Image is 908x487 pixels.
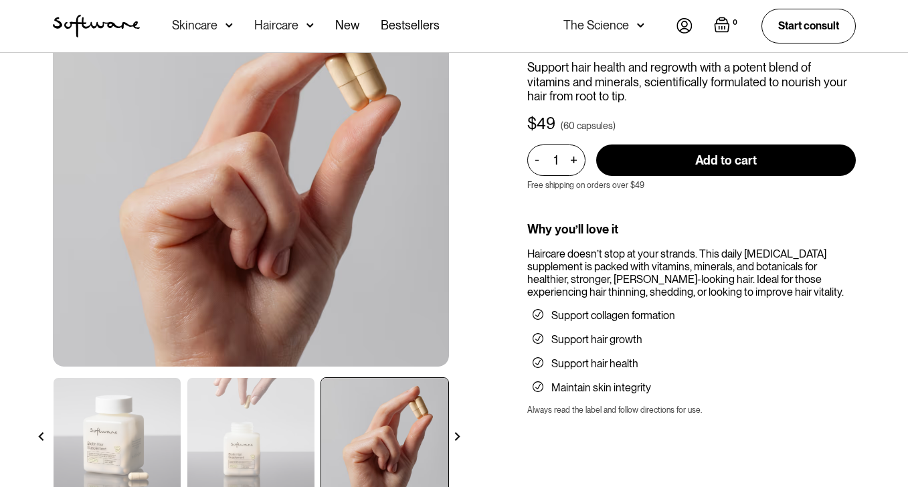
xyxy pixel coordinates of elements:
div: Skincare [172,19,217,32]
div: Haircare [254,19,298,32]
a: home [53,15,140,37]
li: Support hair growth [533,333,850,347]
a: Start consult [761,9,856,43]
img: arrow right [453,432,462,441]
li: Support collagen formation [533,309,850,322]
div: + [567,153,581,168]
div: $ [527,114,537,134]
p: Free shipping on orders over $49 [527,181,644,190]
input: Add to cart [596,144,856,176]
div: Haircare doesn’t stop at your strands. This daily [MEDICAL_DATA] supplement is packed with vitami... [527,248,856,299]
li: Maintain skin integrity [533,381,850,395]
div: 49 [537,114,555,134]
li: Support hair health [533,357,850,371]
img: Software Logo [53,15,140,37]
img: arrow down [637,19,644,32]
p: Support hair health and regrowth with a potent blend of vitamins and minerals, scientifically for... [527,60,856,104]
div: Why you’ll love it [527,222,856,237]
div: The Science [563,19,629,32]
img: arrow left [37,432,46,441]
div: Always read the label and follow directions for use. [527,405,856,415]
div: 0 [730,17,740,29]
img: arrow down [306,19,314,32]
a: Open empty cart [714,17,740,35]
img: arrow down [225,19,233,32]
div: - [535,153,543,167]
div: (60 capsules) [561,119,616,132]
